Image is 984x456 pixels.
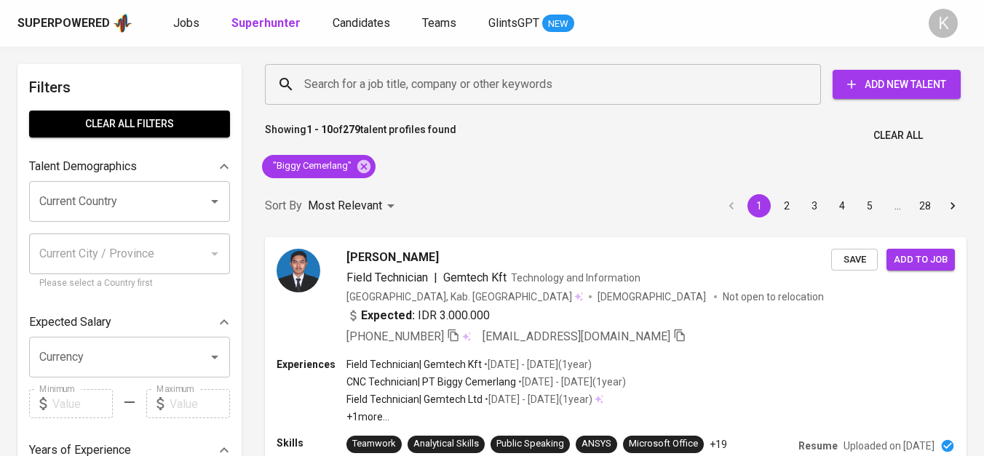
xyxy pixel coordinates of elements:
b: 1 - 10 [306,124,333,135]
a: GlintsGPT NEW [488,15,574,33]
p: Skills [277,436,346,450]
p: Not open to relocation [723,289,824,304]
div: Analytical Skills [413,437,479,451]
div: "Biggy Cemerlang" [262,155,376,178]
p: • [DATE] - [DATE] ( 1 year ) [516,375,626,389]
button: Go to next page [941,194,964,217]
img: app logo [113,12,132,34]
button: Go to page 28 [913,194,937,217]
button: Go to page 4 [830,194,854,217]
a: Superhunter [231,15,303,33]
div: Talent Demographics [29,152,230,181]
button: page 1 [747,194,771,217]
a: Jobs [173,15,202,33]
div: Teamwork [352,437,396,451]
button: Go to page 3 [803,194,826,217]
img: 328d0315c0e28221363c3d0bd20d30c6.jpg [277,249,320,292]
span: Save [838,252,870,268]
p: • [DATE] - [DATE] ( 1 year ) [483,392,592,407]
input: Value [52,389,113,418]
p: Please select a Country first [39,276,220,291]
span: Candidates [333,16,390,30]
span: NEW [542,17,574,31]
div: [GEOGRAPHIC_DATA], Kab. [GEOGRAPHIC_DATA] [346,289,583,304]
span: Jobs [173,16,199,30]
button: Add to job [886,249,955,271]
div: Public Speaking [496,437,564,451]
span: [PERSON_NAME] [346,249,439,266]
button: Open [205,347,225,367]
button: Add New Talent [833,70,961,99]
p: +19 [710,437,727,452]
div: Expected Salary [29,308,230,337]
b: 279 [343,124,360,135]
p: • [DATE] - [DATE] ( 1 year ) [482,357,592,372]
div: Superpowered [17,15,110,32]
p: Field Technician | Gemtech Ltd [346,392,483,407]
span: Add New Talent [844,76,949,94]
span: Add to job [894,252,948,268]
h6: Filters [29,76,230,99]
div: IDR 3.000.000 [346,307,490,324]
span: | [434,269,437,287]
span: [EMAIL_ADDRESS][DOMAIN_NAME] [483,329,670,343]
p: Uploaded on [DATE] [844,439,935,453]
button: Clear All filters [29,111,230,137]
span: Teams [422,16,456,30]
a: Candidates [333,15,393,33]
p: Expected Salary [29,313,111,331]
div: ANSYS [582,437,611,451]
div: … [886,199,909,213]
nav: pagination navigation [718,194,967,217]
p: CNC Technician | PT Biggy Cemerlang [346,375,516,389]
span: "Biggy Cemerlang" [262,159,360,173]
span: Clear All [873,127,923,145]
span: Clear All filters [41,115,218,133]
p: Sort By [265,197,302,215]
span: [DEMOGRAPHIC_DATA] [598,289,708,304]
p: Showing of talent profiles found [265,122,456,149]
p: Resume [798,439,838,453]
span: [PHONE_NUMBER] [346,329,444,343]
button: Go to page 5 [858,194,881,217]
b: Expected: [361,307,415,324]
p: Experiences [277,357,346,372]
button: Clear All [868,122,929,149]
button: Go to page 2 [775,194,798,217]
div: Most Relevant [308,193,400,220]
button: Save [831,249,878,271]
b: Superhunter [231,16,301,30]
p: +1 more ... [346,409,626,424]
button: Open [205,191,225,212]
div: K [929,9,958,38]
p: Most Relevant [308,197,382,215]
span: GlintsGPT [488,16,539,30]
a: Superpoweredapp logo [17,12,132,34]
input: Value [170,389,230,418]
span: Field Technician [346,271,428,284]
a: Teams [422,15,459,33]
p: Field Technician | Gemtech Kft [346,357,482,372]
p: Talent Demographics [29,158,137,175]
span: Gemtech Kft [443,271,507,284]
div: Microsoft Office [629,437,698,451]
span: Technology and Information [511,272,640,284]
